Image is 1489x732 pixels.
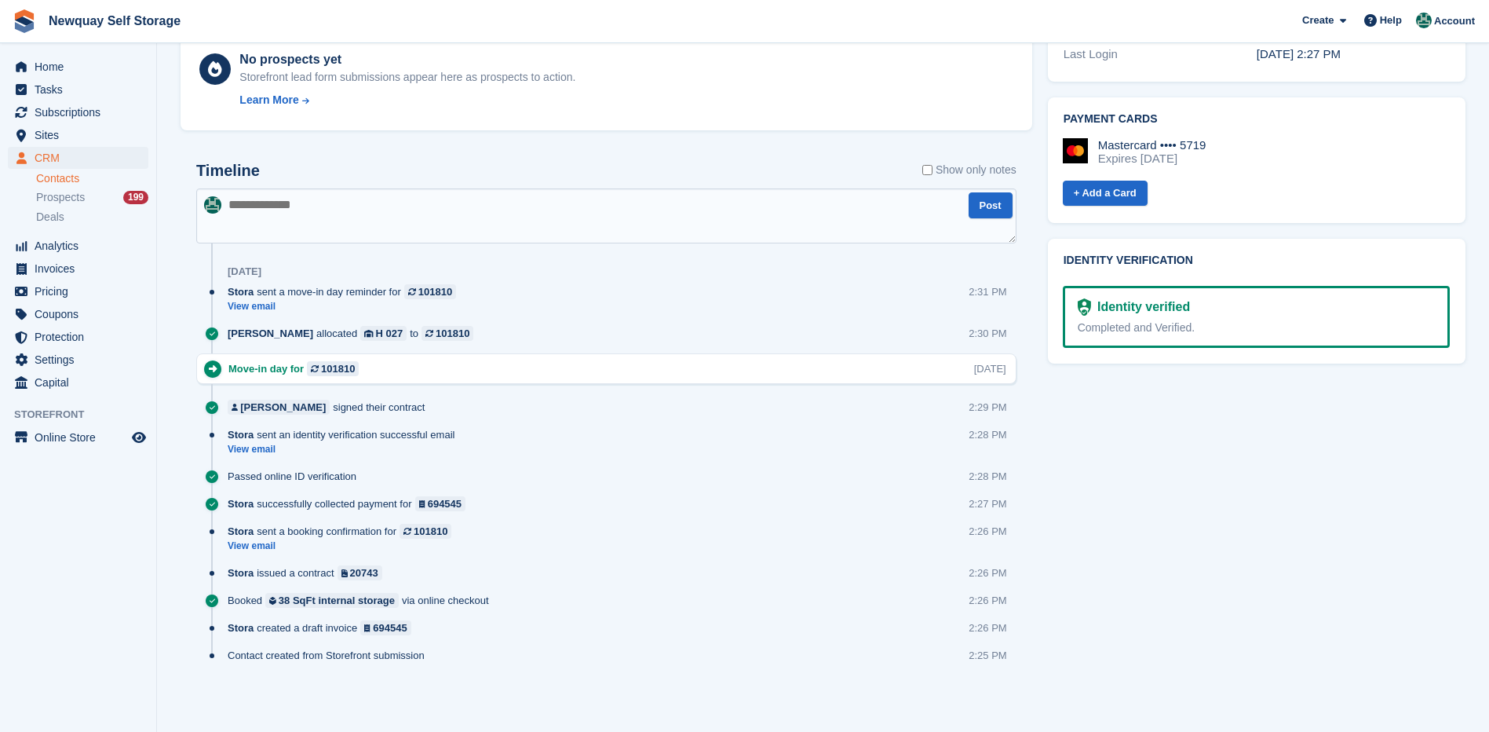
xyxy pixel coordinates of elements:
[415,496,466,511] a: 694545
[360,326,407,341] a: H 027
[228,361,367,376] div: Move-in day for
[321,361,355,376] div: 101810
[400,524,451,539] a: 101810
[36,189,148,206] a: Prospects 199
[1063,138,1088,163] img: Mastercard Logo
[8,235,148,257] a: menu
[14,407,156,423] span: Storefront
[436,326,469,341] div: 101810
[204,196,221,214] img: JON
[1064,254,1450,267] h2: Identity verification
[969,469,1006,484] div: 2:28 PM
[196,162,260,180] h2: Timeline
[969,326,1006,341] div: 2:30 PM
[123,191,148,204] div: 199
[35,280,129,302] span: Pricing
[8,258,148,280] a: menu
[35,235,129,257] span: Analytics
[35,349,129,371] span: Settings
[35,124,129,146] span: Sites
[422,326,473,341] a: 101810
[8,371,148,393] a: menu
[969,427,1006,442] div: 2:28 PM
[228,496,473,511] div: successfully collected payment for
[228,326,481,341] div: allocated to
[969,620,1006,635] div: 2:26 PM
[228,469,364,484] div: Passed online ID verification
[8,349,148,371] a: menu
[35,371,129,393] span: Capital
[1098,152,1206,166] div: Expires [DATE]
[350,565,378,580] div: 20743
[35,79,129,101] span: Tasks
[969,565,1006,580] div: 2:26 PM
[36,171,148,186] a: Contacts
[35,258,129,280] span: Invoices
[228,427,254,442] span: Stora
[228,540,459,553] a: View email
[35,147,129,169] span: CRM
[239,92,575,108] a: Learn More
[8,101,148,123] a: menu
[8,56,148,78] a: menu
[228,400,330,415] a: [PERSON_NAME]
[239,50,575,69] div: No prospects yet
[35,326,129,348] span: Protection
[428,496,462,511] div: 694545
[228,565,390,580] div: issued a contract
[8,426,148,448] a: menu
[307,361,359,376] a: 101810
[376,326,403,341] div: H 027
[42,8,187,34] a: Newquay Self Storage
[36,210,64,225] span: Deals
[228,496,254,511] span: Stora
[228,524,254,539] span: Stora
[228,524,459,539] div: sent a booking confirmation for
[8,79,148,101] a: menu
[228,648,432,663] div: Contact created from Storefront submission
[279,593,395,608] div: 38 SqFt internal storage
[1302,13,1334,28] span: Create
[228,284,254,299] span: Stora
[1078,298,1091,316] img: Identity Verification Ready
[373,620,407,635] div: 694545
[265,593,399,608] a: 38 SqFt internal storage
[130,428,148,447] a: Preview store
[228,443,462,456] a: View email
[1063,181,1148,207] a: + Add a Card
[228,620,419,635] div: created a draft invoice
[8,124,148,146] a: menu
[404,284,456,299] a: 101810
[228,326,313,341] span: [PERSON_NAME]
[35,303,129,325] span: Coupons
[35,56,129,78] span: Home
[969,648,1006,663] div: 2:25 PM
[360,620,411,635] a: 694545
[969,496,1006,511] div: 2:27 PM
[239,69,575,86] div: Storefront lead form submissions appear here as prospects to action.
[969,284,1006,299] div: 2:31 PM
[969,192,1013,218] button: Post
[969,524,1006,539] div: 2:26 PM
[239,92,298,108] div: Learn More
[1416,13,1432,28] img: JON
[1380,13,1402,28] span: Help
[36,209,148,225] a: Deals
[228,265,261,278] div: [DATE]
[1078,320,1435,336] div: Completed and Verified.
[922,162,1016,178] label: Show only notes
[414,524,447,539] div: 101810
[228,284,464,299] div: sent a move-in day reminder for
[228,300,464,313] a: View email
[8,280,148,302] a: menu
[418,284,452,299] div: 101810
[228,427,462,442] div: sent an identity verification successful email
[969,593,1006,608] div: 2:26 PM
[8,303,148,325] a: menu
[969,400,1006,415] div: 2:29 PM
[36,190,85,205] span: Prospects
[13,9,36,33] img: stora-icon-8386f47178a22dfd0bd8f6a31ec36ba5ce8667c1dd55bd0f319d3a0aa187defe.svg
[1098,138,1206,152] div: Mastercard •••• 5719
[8,147,148,169] a: menu
[338,565,382,580] a: 20743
